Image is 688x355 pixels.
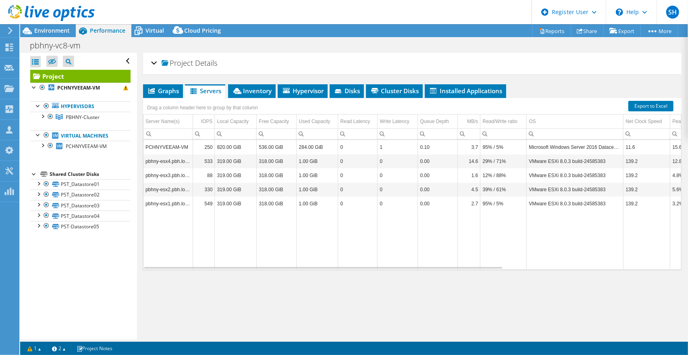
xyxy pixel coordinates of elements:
div: IOPS [201,117,213,126]
div: Write Latency [380,117,409,126]
td: Column Read/Write ratio, Value 39% / 61% [480,182,527,196]
td: Column Net Clock Speed, Value 139.2 [624,154,670,168]
td: Column Read Latency, Filter cell [338,128,378,139]
td: Column Read Latency, Value 0 [338,182,378,196]
td: Column Write Latency, Value 1 [378,140,418,154]
span: Installed Applications [429,87,502,95]
span: Disks [334,87,360,95]
td: Column OS, Value VMware ESXi 8.0.3 build-24585383 [527,168,624,182]
td: Column Queue Depth, Value 0.00 [418,196,458,211]
td: Column IOPS, Value 330 [193,182,215,196]
td: Column MB/s, Value 2.7 [458,196,480,211]
td: Column Free Capacity, Value 318.00 GiB [257,154,297,168]
td: Column OS, Value VMware ESXi 8.0.3 build-24585383 [527,196,624,211]
td: Column Server Name(s), Value pbhny-esx1.pbh.local [143,196,193,211]
td: Column Local Capacity, Value 820.00 GiB [215,140,257,154]
td: Column Write Latency, Filter cell [378,128,418,139]
span: SH [666,6,679,19]
td: Column Used Capacity, Value 284.00 GiB [297,140,338,154]
span: Cluster Disks [370,87,419,95]
div: Data grid [143,98,682,269]
td: Column Local Capacity, Value 319.00 GiB [215,182,257,196]
td: Write Latency Column [378,115,418,129]
a: PST_Datastore04 [30,211,131,221]
a: PST_Datastore01 [30,179,131,190]
td: Column Net Clock Speed, Value 139.2 [624,182,670,196]
td: Column Queue Depth, Value 0.10 [418,140,458,154]
a: Project [30,70,131,83]
span: Hypervisor [282,87,324,95]
td: Column Queue Depth, Filter cell [418,128,458,139]
td: Used Capacity Column [297,115,338,129]
td: Column Queue Depth, Value 0.00 [418,182,458,196]
a: 1 [22,343,47,353]
span: Environment [34,27,70,34]
td: Column Server Name(s), Value pbhny-esx3.pbh.local [143,168,193,182]
a: Hypervisors [30,101,131,112]
span: Inventory [232,87,272,95]
td: Column Local Capacity, Value 319.00 GiB [215,154,257,168]
td: Column Local Capacity, Value 319.00 GiB [215,196,257,211]
td: Column Net Clock Speed, Value 139.2 [624,196,670,211]
span: Project [162,59,193,67]
a: PST_Datastore02 [30,190,131,200]
td: Column Net Clock Speed, Value 139.2 [624,168,670,182]
td: Column Write Latency, Value 0 [378,182,418,196]
a: PST-Datastore05 [30,221,131,232]
td: Column OS, Filter cell [527,128,624,139]
div: OS [529,117,536,126]
td: Column MB/s, Value 14.6 [458,154,480,168]
span: Details [195,58,217,68]
h1: pbhny-vc8-vm [26,41,93,50]
a: More [640,25,678,37]
a: PCHNYVEEAM-VM [30,141,131,151]
td: Column IOPS, Filter cell [193,128,215,139]
td: Column Queue Depth, Value 0.00 [418,168,458,182]
td: Column Local Capacity, Value 319.00 GiB [215,168,257,182]
td: Column IOPS, Value 88 [193,168,215,182]
td: Column Used Capacity, Filter cell [297,128,338,139]
a: PST_Datastore03 [30,200,131,211]
td: Column Write Latency, Value 0 [378,196,418,211]
td: Free Capacity Column [257,115,297,129]
td: IOPS Column [193,115,215,129]
svg: \n [616,8,623,16]
a: Export to Excel [628,101,673,111]
td: Column Queue Depth, Value 0.00 [418,154,458,168]
div: Drag a column header here to group by that column [145,102,260,113]
td: Column Write Latency, Value 0 [378,154,418,168]
td: Column Used Capacity, Value 1.00 GiB [297,196,338,211]
a: PBHNY-Cluster [30,112,131,122]
td: Column Used Capacity, Value 1.00 GiB [297,154,338,168]
td: Local Capacity Column [215,115,257,129]
td: Column Read Latency, Value 0 [338,140,378,154]
td: Column OS, Value Microsoft Windows Server 2016 Datacenter [527,140,624,154]
a: Share [571,25,604,37]
td: Column IOPS, Value 533 [193,154,215,168]
td: Column MB/s, Value 4.5 [458,182,480,196]
td: Column Used Capacity, Value 1.00 GiB [297,182,338,196]
span: Servers [189,87,221,95]
td: Column Write Latency, Value 0 [378,168,418,182]
td: Column Read Latency, Value 0 [338,168,378,182]
td: Net Clock Speed Column [624,115,670,129]
td: Column MB/s, Filter cell [458,128,480,139]
td: Column OS, Value VMware ESXi 8.0.3 build-24585383 [527,182,624,196]
td: Queue Depth Column [418,115,458,129]
span: Virtual [145,27,164,34]
a: Reports [532,25,571,37]
td: Column Free Capacity, Value 318.00 GiB [257,168,297,182]
span: PCHNYVEEAM-VM [66,143,107,150]
td: OS Column [527,115,624,129]
td: Column Server Name(s), Value PCHNYVEEAM-VM [143,140,193,154]
div: Net Clock Speed [626,117,662,126]
div: Read/Write ratio [482,117,517,126]
td: Column Read Latency, Value 0 [338,196,378,211]
td: Read Latency Column [338,115,378,129]
a: Virtual Machines [30,130,131,141]
td: Column Read/Write ratio, Value 95% / 5% [480,196,527,211]
td: Column Server Name(s), Filter cell [143,128,193,139]
div: Queue Depth [420,117,449,126]
td: Column Read/Write ratio, Value 95% / 5% [480,140,527,154]
td: Column Read/Write ratio, Filter cell [480,128,527,139]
